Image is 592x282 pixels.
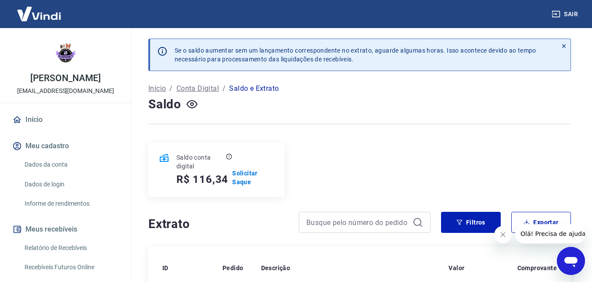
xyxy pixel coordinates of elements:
span: Olá! Precisa de ajuda? [5,6,74,13]
iframe: Fechar mensagem [494,226,512,243]
button: Filtros [441,212,501,233]
a: Dados da conta [21,156,121,174]
a: Dados de login [21,175,121,193]
p: / [222,83,226,94]
h5: R$ 116,34 [176,172,228,186]
p: [EMAIL_ADDRESS][DOMAIN_NAME] [17,86,114,96]
img: e3727277-d80f-4bdf-8ca9-f3fa038d2d1c.jpeg [48,35,83,70]
iframe: Botão para abrir a janela de mensagens [557,247,585,275]
h4: Saldo [148,96,181,113]
button: Sair [550,6,581,22]
iframe: Mensagem da empresa [515,224,585,243]
p: Comprovante [517,264,557,272]
p: Saldo conta digital [176,153,224,171]
p: Pedido [222,264,243,272]
p: [PERSON_NAME] [30,74,100,83]
a: Relatório de Recebíveis [21,239,121,257]
a: Conta Digital [176,83,219,94]
button: Exportar [511,212,571,233]
p: Descrição [261,264,291,272]
p: Valor [448,264,464,272]
h4: Extrato [148,215,288,233]
img: Vindi [11,0,68,27]
a: Informe de rendimentos [21,195,121,213]
a: Início [148,83,166,94]
input: Busque pelo número do pedido [306,216,409,229]
p: Se o saldo aumentar sem um lançamento correspondente no extrato, aguarde algumas horas. Isso acon... [175,46,536,64]
a: Início [11,110,121,129]
button: Meu cadastro [11,136,121,156]
p: Saldo e Extrato [229,83,279,94]
button: Meus recebíveis [11,220,121,239]
a: Recebíveis Futuros Online [21,258,121,276]
a: Solicitar Saque [232,169,274,186]
p: / [169,83,172,94]
p: ID [162,264,169,272]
